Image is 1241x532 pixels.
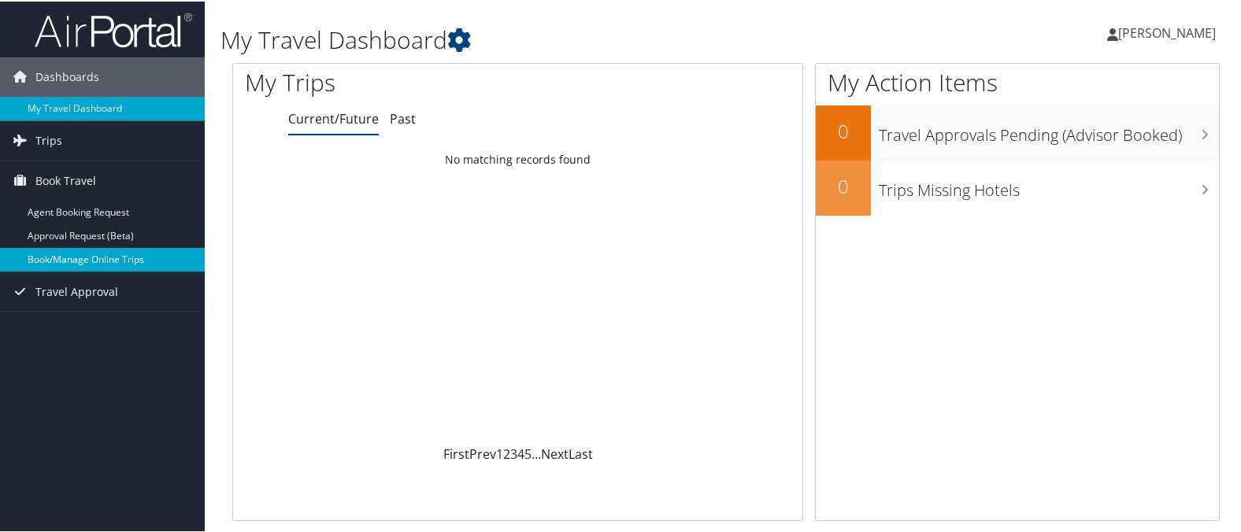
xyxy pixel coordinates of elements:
a: Last [569,444,593,461]
span: Trips [35,120,62,159]
a: Next [541,444,569,461]
a: [PERSON_NAME] [1107,8,1232,55]
span: Dashboards [35,56,99,95]
h2: 0 [816,116,871,143]
h1: My Trips [245,65,554,98]
a: Prev [469,444,496,461]
a: 4 [517,444,524,461]
a: 5 [524,444,532,461]
a: 2 [503,444,510,461]
a: 0Trips Missing Hotels [816,159,1219,214]
img: airportal-logo.png [35,10,192,47]
h3: Travel Approvals Pending (Advisor Booked) [879,115,1219,145]
span: Travel Approval [35,271,118,310]
h1: My Travel Dashboard [220,22,895,55]
a: 1 [496,444,503,461]
h1: My Action Items [816,65,1219,98]
td: No matching records found [233,144,802,172]
a: 0Travel Approvals Pending (Advisor Booked) [816,104,1219,159]
h2: 0 [816,172,871,198]
a: Current/Future [288,109,379,126]
a: First [443,444,469,461]
a: 3 [510,444,517,461]
span: Book Travel [35,160,96,199]
span: … [532,444,541,461]
span: [PERSON_NAME] [1118,23,1216,40]
a: Past [390,109,416,126]
h3: Trips Missing Hotels [879,170,1219,200]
